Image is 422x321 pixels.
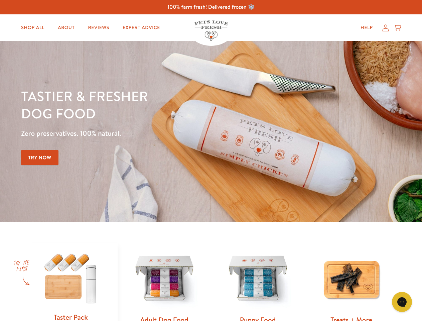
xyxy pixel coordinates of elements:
[16,21,50,34] a: Shop All
[21,150,58,165] a: Try Now
[52,21,80,34] a: About
[21,87,274,122] h1: Tastier & fresher dog food
[21,127,274,139] p: Zero preservatives. 100% natural.
[389,290,415,314] iframe: Gorgias live chat messenger
[83,21,114,34] a: Reviews
[117,21,165,34] a: Expert Advice
[355,21,378,34] a: Help
[194,20,228,41] img: Pets Love Fresh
